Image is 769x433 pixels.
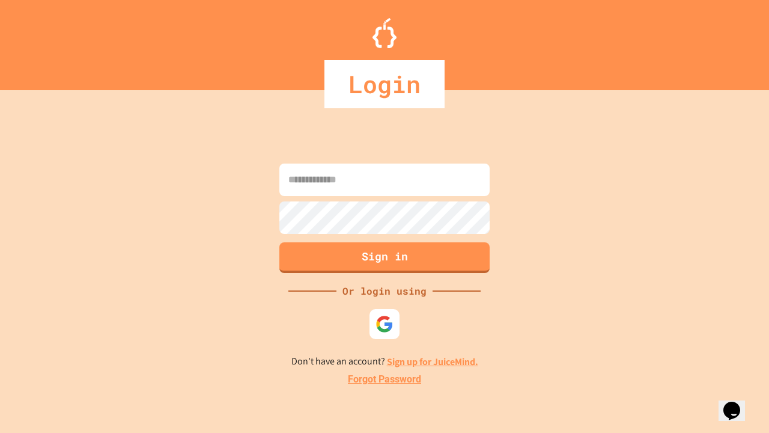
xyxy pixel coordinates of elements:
[279,242,490,273] button: Sign in
[387,355,478,368] a: Sign up for JuiceMind.
[719,385,757,421] iframe: chat widget
[372,18,397,48] img: Logo.svg
[336,284,433,298] div: Or login using
[375,315,394,333] img: google-icon.svg
[348,372,421,387] a: Forgot Password
[669,333,757,384] iframe: chat widget
[324,60,445,108] div: Login
[291,354,478,369] p: Don't have an account?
